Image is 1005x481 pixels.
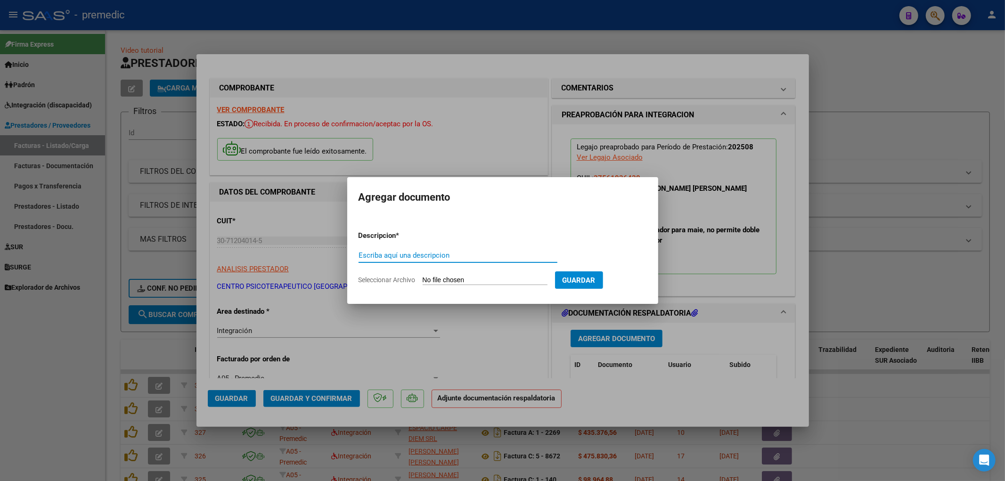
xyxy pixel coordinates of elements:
[359,188,647,206] h2: Agregar documento
[563,276,596,285] span: Guardar
[973,449,996,472] div: Open Intercom Messenger
[555,271,603,289] button: Guardar
[359,230,445,241] p: Descripcion
[359,276,416,284] span: Seleccionar Archivo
